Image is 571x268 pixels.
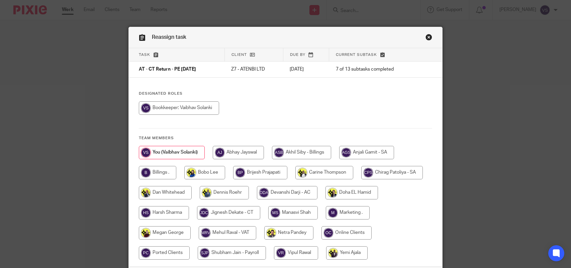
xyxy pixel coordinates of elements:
[290,66,322,73] p: [DATE]
[139,136,432,141] h4: Team members
[139,53,150,57] span: Task
[290,53,305,57] span: Due by
[336,53,377,57] span: Current subtask
[139,91,432,96] h4: Designated Roles
[231,66,276,73] p: Z7 - ATENBI LTD
[329,62,417,78] td: 7 of 13 subtasks completed
[425,34,432,43] a: Close this dialog window
[231,53,247,57] span: Client
[152,34,186,40] span: Reassign task
[139,67,196,72] span: AT - CT Return - PE [DATE]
